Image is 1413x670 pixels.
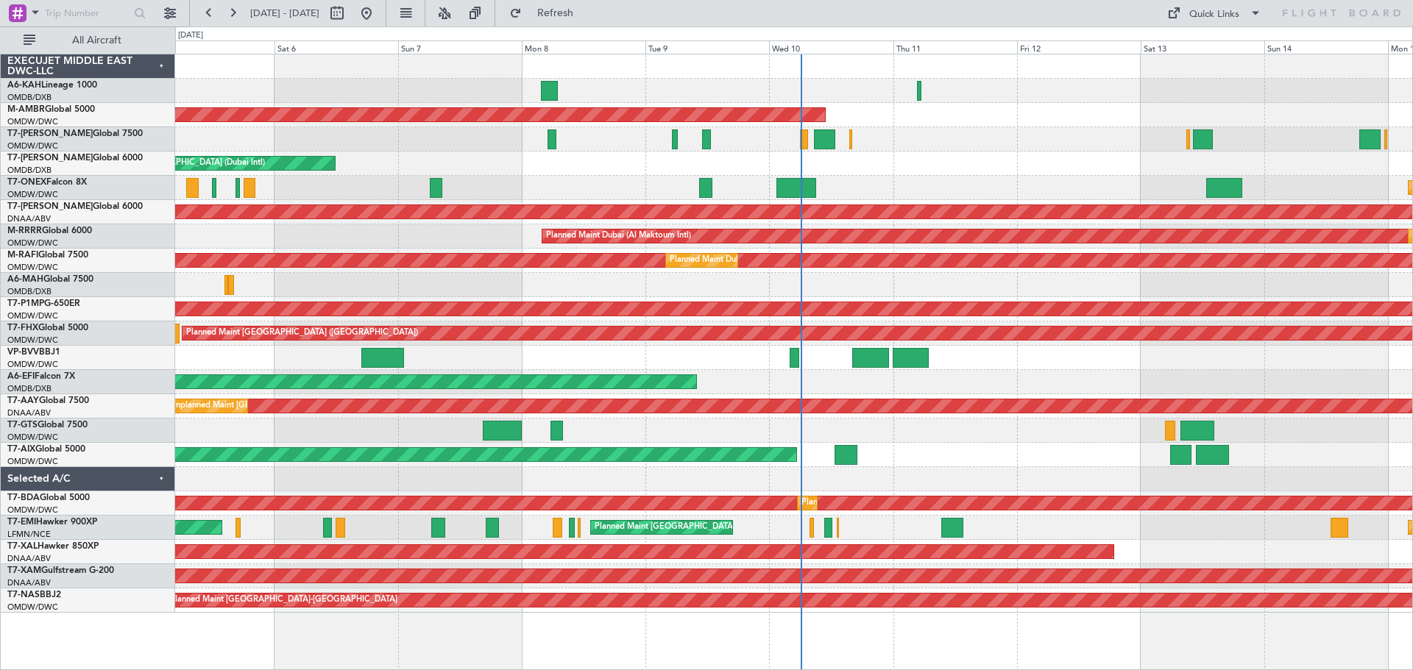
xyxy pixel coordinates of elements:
a: OMDW/DWC [7,359,58,370]
a: T7-AIXGlobal 5000 [7,445,85,454]
span: T7-[PERSON_NAME] [7,129,93,138]
span: Refresh [525,8,587,18]
a: T7-[PERSON_NAME]Global 6000 [7,154,143,163]
span: T7-P1MP [7,299,44,308]
a: A6-MAHGlobal 7500 [7,275,93,284]
button: Quick Links [1160,1,1269,25]
a: OMDB/DXB [7,165,52,176]
span: M-RRRR [7,227,42,235]
span: M-RAFI [7,251,38,260]
a: OMDW/DWC [7,335,58,346]
a: OMDW/DWC [7,189,58,200]
span: T7-XAL [7,542,38,551]
div: Sun 7 [398,40,522,54]
a: OMDW/DWC [7,432,58,443]
a: OMDW/DWC [7,116,58,127]
div: AOG Maint [GEOGRAPHIC_DATA] (Dubai Intl) [93,152,265,174]
div: Mon 8 [522,40,645,54]
button: Refresh [503,1,591,25]
div: Planned Maint Dubai (Al Maktoum Intl) [546,225,691,247]
a: DNAA/ABV [7,213,51,224]
span: T7-BDA [7,493,40,502]
input: Trip Number [45,2,130,24]
span: A6-KAH [7,81,41,90]
a: A6-KAHLineage 1000 [7,81,97,90]
span: All Aircraft [38,35,155,46]
a: M-RRRRGlobal 6000 [7,227,92,235]
div: Planned Maint [GEOGRAPHIC_DATA] [595,516,735,538]
a: T7-[PERSON_NAME]Global 6000 [7,202,143,211]
a: OMDB/DXB [7,383,52,394]
a: T7-ONEXFalcon 8X [7,178,87,187]
div: Tue 9 [645,40,769,54]
span: T7-ONEX [7,178,46,187]
div: Wed 10 [769,40,893,54]
a: LFMN/NCE [7,529,51,540]
a: T7-GTSGlobal 7500 [7,421,88,430]
a: T7-P1MPG-650ER [7,299,80,308]
a: T7-BDAGlobal 5000 [7,493,90,502]
a: OMDB/DXB [7,92,52,103]
div: Sat 6 [275,40,398,54]
a: A6-EFIFalcon 7X [7,372,75,381]
a: T7-XAMGulfstream G-200 [7,566,114,575]
span: A6-MAH [7,275,43,284]
a: M-RAFIGlobal 7500 [7,251,88,260]
a: T7-NASBBJ2 [7,591,61,599]
a: OMDB/DXB [7,286,52,297]
a: OMDW/DWC [7,505,58,516]
a: T7-FHXGlobal 5000 [7,324,88,332]
div: Planned Maint Dubai (Al Maktoum Intl) [801,492,946,514]
span: [DATE] - [DATE] [250,7,319,20]
a: DNAA/ABV [7,577,51,588]
a: T7-[PERSON_NAME]Global 7500 [7,129,143,138]
span: T7-[PERSON_NAME] [7,154,93,163]
span: T7-GTS [7,421,38,430]
span: A6-EFI [7,372,35,381]
span: T7-[PERSON_NAME] [7,202,93,211]
a: VP-BVVBBJ1 [7,348,60,357]
div: Planned Maint Dubai (Al Maktoum Intl) [670,249,815,271]
a: DNAA/ABV [7,407,51,418]
div: Fri 12 [1017,40,1141,54]
span: T7-EMI [7,518,36,527]
a: OMDW/DWC [7,238,58,249]
a: DNAA/ABV [7,553,51,564]
a: OMDW/DWC [7,262,58,273]
a: T7-XALHawker 850XP [7,542,99,551]
a: M-AMBRGlobal 5000 [7,105,95,114]
span: T7-XAM [7,566,41,575]
span: VP-BVV [7,348,39,357]
a: OMDW/DWC [7,310,58,321]
button: All Aircraft [16,29,160,52]
div: Sun 14 [1264,40,1388,54]
span: T7-AAY [7,396,39,405]
span: T7-NAS [7,591,40,599]
span: T7-FHX [7,324,38,332]
div: Fri 5 [151,40,275,54]
div: Thu 11 [893,40,1017,54]
div: Planned Maint [GEOGRAPHIC_DATA] ([GEOGRAPHIC_DATA]) [186,322,418,344]
div: Sat 13 [1141,40,1264,54]
div: [DATE] [178,29,203,42]
div: Quick Links [1189,7,1239,22]
span: T7-AIX [7,445,35,454]
a: OMDW/DWC [7,602,58,613]
a: OMDW/DWC [7,140,58,152]
span: M-AMBR [7,105,45,114]
a: OMDW/DWC [7,456,58,467]
div: Planned Maint [GEOGRAPHIC_DATA]-[GEOGRAPHIC_DATA] [170,589,397,611]
a: T7-EMIHawker 900XP [7,518,97,527]
a: T7-AAYGlobal 7500 [7,396,89,405]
